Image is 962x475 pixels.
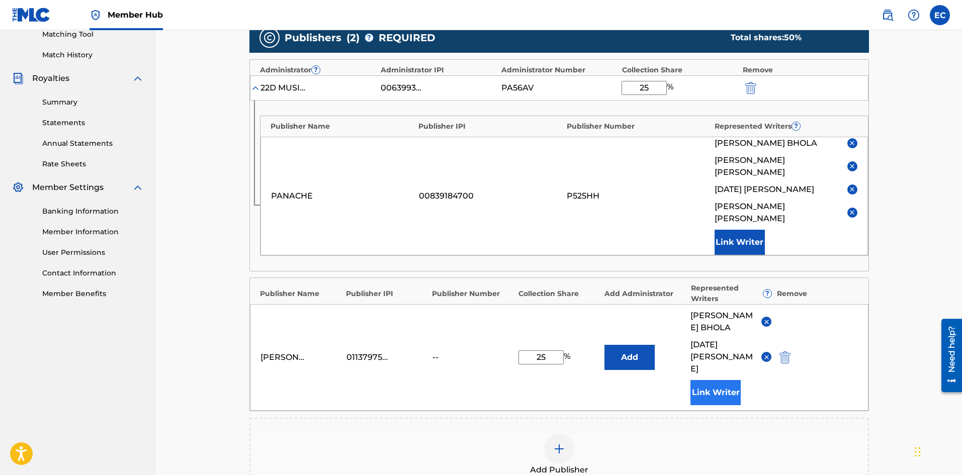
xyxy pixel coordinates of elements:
div: Collection Share [622,65,738,75]
div: Publisher IPI [418,121,562,132]
a: Public Search [878,5,898,25]
a: Banking Information [42,206,144,217]
span: ? [763,290,771,298]
a: Contact Information [42,268,144,278]
div: Administrator Number [501,65,617,75]
img: 12a2ab48e56ec057fbd8.svg [779,351,791,363]
span: [DATE] [PERSON_NAME] [715,183,814,196]
div: P525HH [567,190,710,202]
a: Statements [42,118,144,128]
div: Widget de chat [912,427,962,475]
div: Represented Writers [715,121,858,132]
a: Member Information [42,227,144,237]
span: ? [792,122,800,130]
span: ? [312,66,320,74]
img: remove-from-list-button [848,139,856,147]
img: expand [132,72,144,84]
div: Administrator IPI [381,65,496,75]
span: % [564,350,573,364]
div: Publisher Name [260,289,341,299]
span: [PERSON_NAME] [PERSON_NAME] [715,201,840,225]
button: Link Writer [690,380,741,405]
img: Royalties [12,72,24,84]
div: Administrator [260,65,376,75]
a: Matching Tool [42,29,144,40]
span: [PERSON_NAME] BHOLA [690,310,754,334]
img: expand [132,181,144,194]
a: Annual Statements [42,138,144,149]
img: 12a2ab48e56ec057fbd8.svg [745,82,756,94]
div: PANACHE [271,190,414,202]
div: Collection Share [518,289,599,299]
div: Publisher Number [432,289,513,299]
a: Member Benefits [42,289,144,299]
a: Rate Sheets [42,159,144,169]
span: [PERSON_NAME] [PERSON_NAME] [715,154,840,178]
div: User Menu [930,5,950,25]
a: User Permissions [42,247,144,258]
span: Member Settings [32,181,104,194]
div: 00839184700 [419,190,562,202]
img: MLC Logo [12,8,51,22]
span: Royalties [32,72,69,84]
img: help [908,9,920,21]
div: Publisher Name [271,121,414,132]
a: Match History [42,50,144,60]
img: remove-from-list-button [763,318,770,326]
span: Publishers [285,30,341,45]
img: remove-from-list-button [848,162,856,170]
div: Publisher Number [567,121,710,132]
span: Member Hub [108,9,163,21]
div: Add Administrator [604,289,685,299]
div: Represented Writers [691,283,772,304]
img: remove-from-list-button [763,353,770,361]
a: Summary [42,97,144,108]
span: ? [365,34,373,42]
span: [DATE] [PERSON_NAME] [690,339,754,375]
button: Add [604,345,655,370]
div: Remove [777,289,858,299]
div: Glisser [915,437,921,467]
img: Member Settings [12,181,24,194]
span: [PERSON_NAME] BHOLA [715,137,817,149]
span: 50 % [784,33,802,42]
img: remove-from-list-button [848,209,856,216]
button: Link Writer [715,230,765,255]
span: % [667,81,676,95]
iframe: Chat Widget [912,427,962,475]
span: REQUIRED [379,30,435,45]
img: Top Rightsholder [90,9,102,21]
img: remove-from-list-button [848,185,856,193]
img: expand-cell-toggle [250,83,260,93]
span: ( 2 ) [346,30,360,45]
img: add [553,443,565,455]
div: Total shares: [731,32,848,44]
div: Help [904,5,924,25]
img: search [882,9,894,21]
div: Remove [743,65,858,75]
img: publishers [264,32,276,44]
div: Publisher IPI [346,289,427,299]
iframe: Resource Center [934,315,962,396]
